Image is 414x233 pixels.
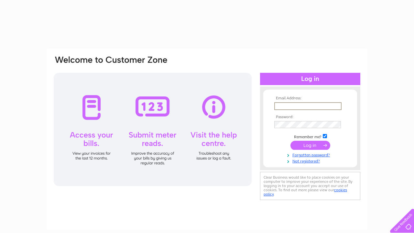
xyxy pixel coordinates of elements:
[273,133,348,139] td: Remember me?
[264,188,347,196] a: cookies policy
[273,96,348,101] th: Email Address:
[290,141,330,150] input: Submit
[260,172,360,200] div: Clear Business would like to place cookies on your computer to improve your experience of the sit...
[274,151,348,158] a: Forgotten password?
[274,158,348,164] a: Not registered?
[273,115,348,119] th: Password:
